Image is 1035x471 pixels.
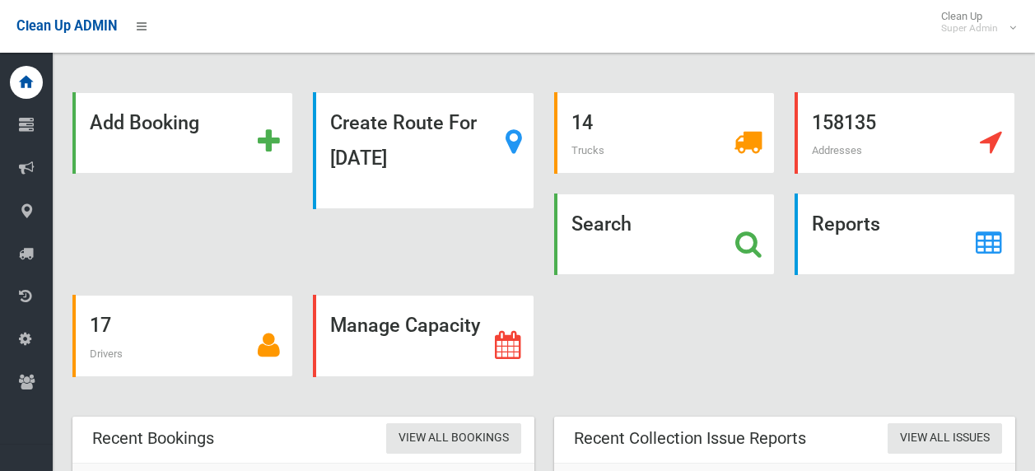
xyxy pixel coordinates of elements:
[795,92,1015,174] a: 158135 Addresses
[554,194,775,275] a: Search
[571,144,604,156] span: Trucks
[812,144,862,156] span: Addresses
[72,92,293,174] a: Add Booking
[90,314,111,337] strong: 17
[941,22,998,35] small: Super Admin
[313,92,534,209] a: Create Route For [DATE]
[16,18,117,34] span: Clean Up ADMIN
[554,422,826,455] header: Recent Collection Issue Reports
[812,111,876,134] strong: 158135
[571,212,632,235] strong: Search
[313,295,534,376] a: Manage Capacity
[72,295,293,376] a: 17 Drivers
[72,422,234,455] header: Recent Bookings
[888,423,1002,454] a: View All Issues
[795,194,1015,275] a: Reports
[386,423,521,454] a: View All Bookings
[933,10,1014,35] span: Clean Up
[90,347,123,360] span: Drivers
[330,111,477,170] strong: Create Route For [DATE]
[812,212,880,235] strong: Reports
[554,92,775,174] a: 14 Trucks
[571,111,593,134] strong: 14
[90,111,199,134] strong: Add Booking
[330,314,480,337] strong: Manage Capacity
